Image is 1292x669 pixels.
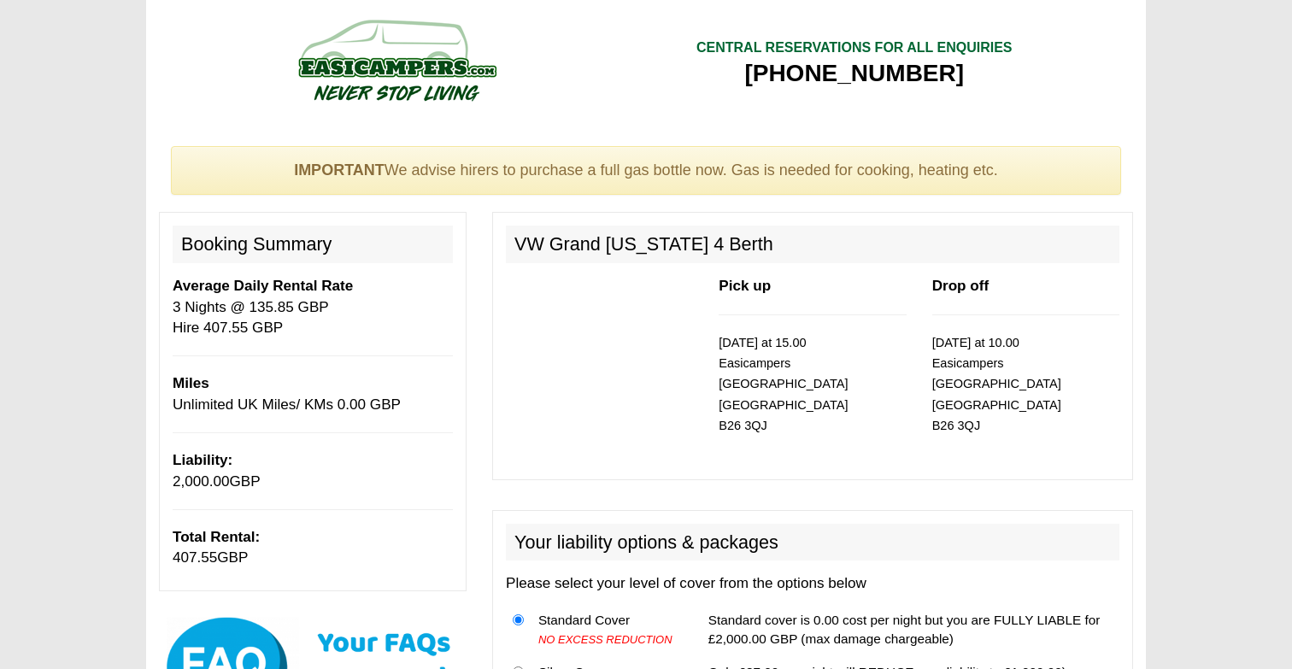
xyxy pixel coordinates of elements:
img: 350.jpg [506,276,693,290]
p: Unlimited UK Miles/ KMs 0.00 GBP [173,373,453,415]
p: 3 Nights @ 135.85 GBP Hire 407.55 GBP [173,276,453,338]
b: Average Daily Rental Rate [173,278,353,294]
b: Pick up [719,278,771,294]
td: Standard Cover [531,603,684,655]
i: NO EXCESS REDUCTION [538,633,672,646]
p: Please select your level of cover from the options below [506,573,1119,594]
div: CENTRAL RESERVATIONS FOR ALL ENQUIRIES [696,38,1013,58]
p: GBP [173,527,453,569]
b: Total Rental: [173,529,260,545]
span: 407.55 [173,549,217,566]
div: [PHONE_NUMBER] [696,58,1013,89]
span: 2,000.00 [173,473,230,490]
td: Standard cover is 0.00 cost per night but you are FULLY LIABLE for £2,000.00 GBP (max damage char... [702,603,1119,655]
b: Drop off [932,278,989,294]
h2: Your liability options & packages [506,524,1119,561]
p: GBP [173,450,453,492]
div: We advise hirers to purchase a full gas bottle now. Gas is needed for cooking, heating etc. [171,146,1121,196]
h2: Booking Summary [173,226,453,263]
img: campers-checkout-logo.png [234,13,559,107]
h2: VW Grand [US_STATE] 4 Berth [506,226,1119,263]
small: [DATE] at 15.00 Easicampers [GEOGRAPHIC_DATA] [GEOGRAPHIC_DATA] B26 3QJ [719,336,848,433]
b: Liability: [173,452,232,468]
small: [DATE] at 10.00 Easicampers [GEOGRAPHIC_DATA] [GEOGRAPHIC_DATA] B26 3QJ [932,336,1061,433]
strong: IMPORTANT [294,161,385,179]
b: Miles [173,375,209,391]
